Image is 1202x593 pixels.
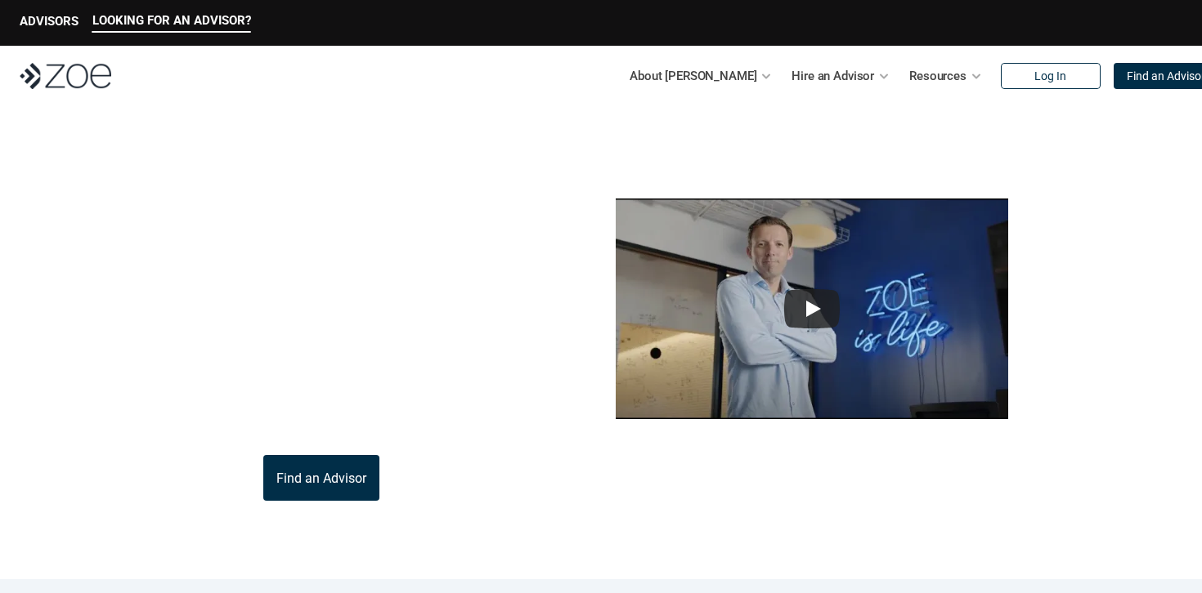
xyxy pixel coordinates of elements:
p: Find an Advisor [276,470,366,486]
p: Through [PERSON_NAME]’s platform, you can connect with trusted financial advisors across [GEOGRAP... [110,357,532,435]
p: Log In [1034,69,1066,83]
p: [PERSON_NAME] is the modern wealth platform that allows you to find, hire, and work with vetted i... [110,259,532,337]
p: Hire an Advisor [792,64,874,88]
p: About [PERSON_NAME] [630,64,756,88]
a: Find an Advisor [263,455,379,501]
img: sddefault.webp [616,198,1008,419]
p: LOOKING FOR AN ADVISOR? [92,13,251,28]
a: Log In [1001,63,1101,89]
p: What is [PERSON_NAME]? [110,145,499,239]
p: ADVISORS [20,14,78,29]
button: Play [784,289,840,328]
p: This video is not investment advice and should not be relied on for such advice or as a substitut... [532,429,1092,448]
p: Resources [909,64,967,88]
